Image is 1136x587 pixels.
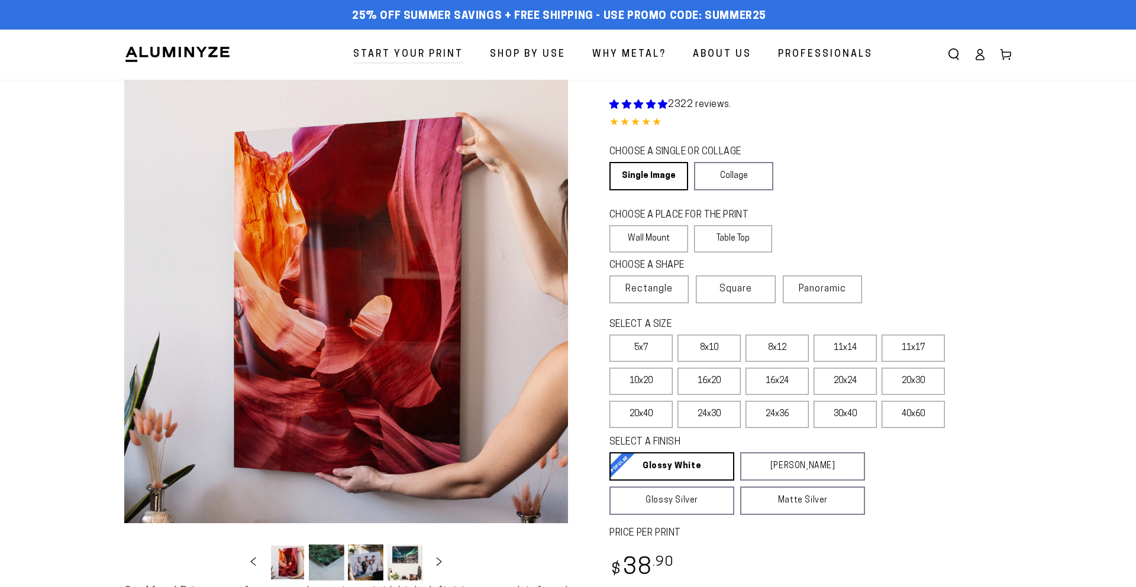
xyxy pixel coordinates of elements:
legend: SELECT A SIZE [609,318,846,332]
label: 8x12 [745,335,809,362]
span: $ [611,562,621,578]
label: 16x24 [745,368,809,395]
label: 8x10 [677,335,741,362]
button: Load image 2 in gallery view [309,544,344,580]
a: Start Your Print [344,39,472,70]
span: Shop By Use [490,46,566,63]
button: Slide left [240,549,266,575]
span: Panoramic [799,284,846,294]
a: Professionals [769,39,882,70]
button: Load image 3 in gallery view [348,544,383,580]
a: Matte Silver [740,487,865,515]
sup: .90 [653,556,674,569]
label: 10x20 [609,368,673,395]
span: Rectangle [625,282,673,296]
span: About Us [693,46,751,63]
label: 40x60 [882,401,945,428]
a: Glossy White [609,452,734,481]
div: 4.85 out of 5.0 stars [609,115,1012,132]
legend: CHOOSE A PLACE FOR THE PRINT [609,209,761,222]
a: Single Image [609,162,688,190]
bdi: 38 [609,557,674,580]
summary: Search our site [941,41,967,67]
span: Square [719,282,752,296]
legend: CHOOSE A SINGLE OR COLLAGE [609,145,762,159]
a: Why Metal? [583,39,675,70]
label: 11x14 [814,335,877,362]
button: Load image 1 in gallery view [270,544,305,580]
span: Professionals [778,46,873,63]
img: Aluminyze [124,46,231,63]
a: Shop By Use [481,39,575,70]
a: [PERSON_NAME] [740,452,865,481]
span: 25% off Summer Savings + Free Shipping - Use Promo Code: SUMMER25 [352,10,766,23]
label: 24x36 [745,401,809,428]
label: PRICE PER PRINT [609,527,1012,540]
a: Collage [694,162,773,190]
label: Wall Mount [609,225,688,252]
label: 16x20 [677,368,741,395]
legend: CHOOSE A SHAPE [609,259,763,273]
button: Load image 4 in gallery view [387,544,422,580]
label: 20x24 [814,368,877,395]
a: Glossy Silver [609,487,734,515]
span: Start Your Print [353,46,463,63]
media-gallery: Gallery Viewer [124,80,568,584]
label: Table Top [694,225,773,252]
label: 30x40 [814,401,877,428]
legend: SELECT A FINISH [609,436,837,449]
label: 24x30 [677,401,741,428]
label: 20x40 [609,401,673,428]
label: 11x17 [882,335,945,362]
span: Why Metal? [592,46,666,63]
label: 20x30 [882,368,945,395]
button: Slide right [426,549,452,575]
a: About Us [684,39,760,70]
label: 5x7 [609,335,673,362]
